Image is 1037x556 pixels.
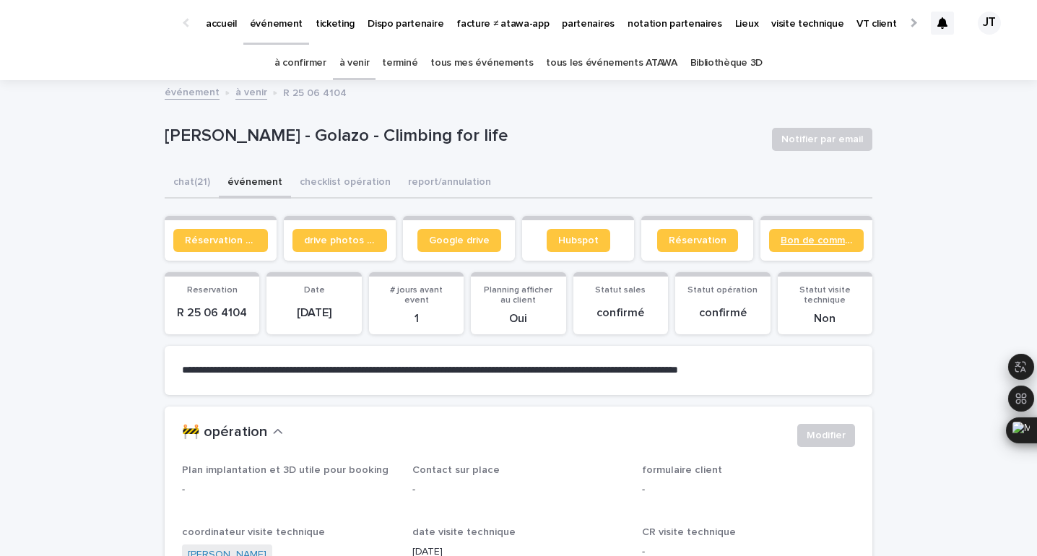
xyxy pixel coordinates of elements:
[291,168,399,199] button: checklist opération
[642,527,736,537] span: CR visite technique
[799,286,851,305] span: Statut visite technique
[595,286,646,295] span: Statut sales
[412,465,500,475] span: Contact sur place
[657,229,738,252] a: Réservation
[304,235,376,246] span: drive photos coordinateur
[182,527,325,537] span: coordinateur visite technique
[29,9,169,38] img: Ls34BcGeRexTGTNfXpUC
[690,46,763,80] a: Bibliothèque 3D
[417,229,501,252] a: Google drive
[429,235,490,246] span: Google drive
[304,286,325,295] span: Date
[978,12,1001,35] div: JT
[283,84,347,100] p: R 25 06 4104
[781,235,852,246] span: Bon de commande
[173,229,268,252] a: Réservation client
[165,168,219,199] button: chat (21)
[642,465,722,475] span: formulaire client
[558,235,599,246] span: Hubspot
[390,286,443,305] span: # jours avant event
[687,286,758,295] span: Statut opération
[173,306,251,320] p: R 25 06 4104
[769,229,864,252] a: Bon de commande
[378,312,455,326] p: 1
[484,286,552,305] span: Planning afficher au client
[547,229,610,252] a: Hubspot
[772,128,872,151] button: Notifier par email
[382,46,417,80] a: terminé
[781,132,863,147] span: Notifier par email
[165,83,220,100] a: événement
[187,286,238,295] span: Reservation
[219,168,291,199] button: événement
[786,312,864,326] p: Non
[807,428,846,443] span: Modifier
[642,482,855,498] p: -
[339,46,370,80] a: à venir
[684,306,761,320] p: confirmé
[274,46,326,80] a: à confirmer
[412,527,516,537] span: date visite technique
[182,424,283,441] button: 🚧 opération
[669,235,726,246] span: Réservation
[412,482,625,498] p: -
[399,168,500,199] button: report/annulation
[182,424,267,441] h2: 🚧 opération
[546,46,677,80] a: tous les événements ATAWA
[797,424,855,447] button: Modifier
[582,306,659,320] p: confirmé
[275,306,352,320] p: [DATE]
[182,465,389,475] span: Plan implantation et 3D utile pour booking
[165,126,760,147] p: [PERSON_NAME] - Golazo - Climbing for life
[430,46,533,80] a: tous mes événements
[182,482,395,498] p: -
[480,312,557,326] p: Oui
[292,229,387,252] a: drive photos coordinateur
[235,83,267,100] a: à venir
[185,235,256,246] span: Réservation client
